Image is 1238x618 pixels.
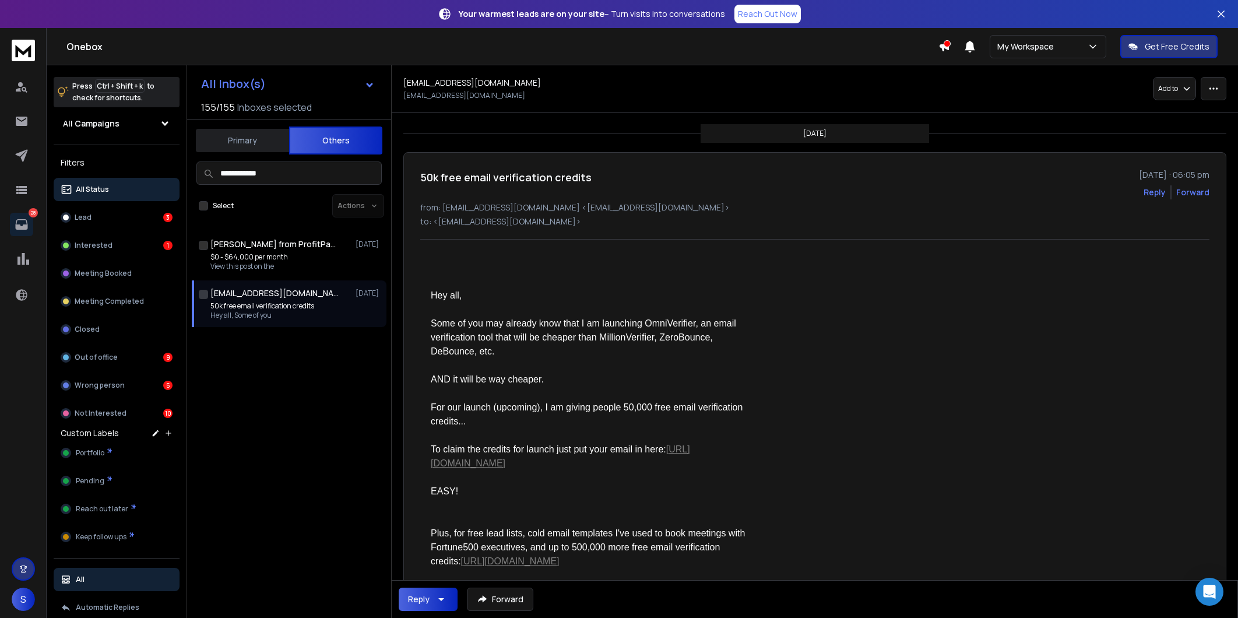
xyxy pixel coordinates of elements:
[54,234,180,257] button: Interested1
[54,154,180,171] h3: Filters
[54,568,180,591] button: All
[76,603,139,612] p: Automatic Replies
[210,287,339,299] h1: [EMAIL_ADDRESS][DOMAIN_NAME]
[399,588,458,611] button: Reply
[54,374,180,397] button: Wrong person5
[163,353,173,362] div: 9
[734,5,801,23] a: Reach Out Now
[63,118,119,129] h1: All Campaigns
[54,112,180,135] button: All Campaigns
[54,318,180,341] button: Closed
[1144,187,1166,198] button: Reply
[54,290,180,313] button: Meeting Completed
[163,241,173,250] div: 1
[210,252,288,262] p: $0 - $64,000 per month
[1195,578,1223,606] div: Open Intercom Messenger
[459,8,604,19] strong: Your warmest leads are on your site
[95,79,145,93] span: Ctrl + Shift + k
[420,216,1209,227] p: to: <[EMAIL_ADDRESS][DOMAIN_NAME]>
[1176,187,1209,198] div: Forward
[76,575,85,584] p: All
[75,213,92,222] p: Lead
[1158,84,1178,93] p: Add to
[66,40,938,54] h1: Onebox
[75,269,132,278] p: Meeting Booked
[54,178,180,201] button: All Status
[75,381,125,390] p: Wrong person
[210,311,314,320] p: Hey all, Some of you
[201,78,266,90] h1: All Inbox(s)
[403,91,525,100] p: [EMAIL_ADDRESS][DOMAIN_NAME]
[76,476,104,486] span: Pending
[12,588,35,611] button: S
[76,448,104,458] span: Portfolio
[163,409,173,418] div: 10
[738,8,797,20] p: Reach Out Now
[54,525,180,549] button: Keep follow ups
[75,241,112,250] p: Interested
[997,41,1058,52] p: My Workspace
[76,185,109,194] p: All Status
[75,297,144,306] p: Meeting Completed
[75,409,126,418] p: Not Interested
[54,346,180,369] button: Out of office9
[237,100,312,114] h3: Inboxes selected
[356,240,382,249] p: [DATE]
[76,532,126,542] span: Keep follow ups
[408,594,430,605] div: Reply
[201,100,235,114] span: 155 / 155
[75,325,100,334] p: Closed
[75,353,118,362] p: Out of office
[54,206,180,229] button: Lead3
[210,262,288,271] p: View this post on the
[196,128,289,153] button: Primary
[420,202,1209,213] p: from: [EMAIL_ADDRESS][DOMAIN_NAME] <[EMAIL_ADDRESS][DOMAIN_NAME]>
[163,381,173,390] div: 5
[467,588,533,611] button: Forward
[1145,41,1209,52] p: Get Free Credits
[420,169,592,185] h1: 50k free email verification credits
[1120,35,1218,58] button: Get Free Credits
[72,80,154,104] p: Press to check for shortcuts.
[76,504,128,514] span: Reach out later
[29,208,38,217] p: 28
[210,238,339,250] h1: [PERSON_NAME] from ProfitPath Growth Partners
[289,127,382,154] button: Others
[12,40,35,61] img: logo
[192,72,384,96] button: All Inbox(s)
[1139,169,1209,181] p: [DATE] : 06:05 pm
[459,8,725,20] p: – Turn visits into conversations
[54,402,180,425] button: Not Interested10
[431,289,750,568] p: Hey all, ​ Some of you may already know that I am launching OmniVerifier, an email verification t...
[803,129,826,138] p: [DATE]
[210,301,314,311] p: 50k free email verification credits
[356,289,382,298] p: [DATE]
[54,441,180,465] button: Portfolio
[403,77,541,89] h1: [EMAIL_ADDRESS][DOMAIN_NAME]
[461,556,560,566] a: [URL][DOMAIN_NAME]
[163,213,173,222] div: 3
[213,201,234,210] label: Select
[10,213,33,236] a: 28
[54,262,180,285] button: Meeting Booked
[61,427,119,439] h3: Custom Labels
[54,469,180,493] button: Pending
[54,497,180,521] button: Reach out later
